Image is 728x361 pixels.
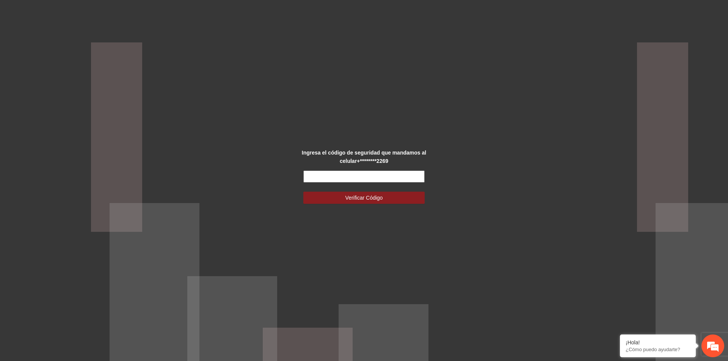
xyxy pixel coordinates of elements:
button: Verificar Código [303,192,425,204]
span: Verificar Código [345,194,383,202]
div: Minimizar ventana de chat en vivo [124,4,143,22]
strong: Ingresa el código de seguridad que mandamos al celular +********2269 [302,150,426,164]
p: ¿Cómo puedo ayudarte? [626,347,690,352]
div: Chatee con nosotros ahora [39,39,127,48]
span: Estamos en línea. [44,101,105,178]
div: ¡Hola! [626,339,690,345]
textarea: Escriba su mensaje y pulse “Intro” [4,207,144,233]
